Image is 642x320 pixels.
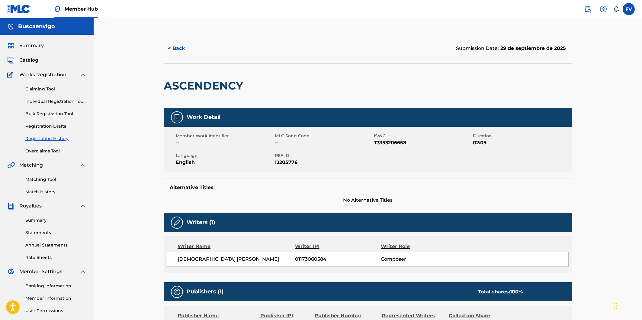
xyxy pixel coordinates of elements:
[25,283,86,289] a: Banking Information
[25,111,86,117] a: Bulk Registration Tool
[176,133,273,139] span: Member Work Identifier
[25,308,86,314] a: User Permissions
[19,42,44,49] span: Summary
[613,6,619,12] div: Notifications
[187,114,220,121] h5: Work Detail
[25,86,86,92] a: Claiming Tool
[19,202,42,210] span: Royalties
[7,57,38,64] a: CatalogCatalog
[381,256,459,263] span: Composer
[54,5,61,13] img: Top Rightsholder
[187,219,215,226] h5: Writers (1)
[612,291,642,320] div: Widget de chat
[65,5,98,12] span: Member Hub
[25,123,86,129] a: Registration Drafts
[173,114,181,121] img: Work Detail
[79,71,86,78] img: expand
[176,159,273,166] span: English
[7,42,44,49] a: SummarySummary
[7,5,30,13] img: MLC Logo
[164,197,572,204] span: No Alternative Titles
[295,243,381,250] div: Writer IPI
[178,256,295,263] span: [DEMOGRAPHIC_DATA] [PERSON_NAME]
[79,268,86,275] img: expand
[25,230,86,236] a: Statements
[178,243,295,250] div: Writer Name
[473,139,570,146] span: 02:09
[260,312,310,319] div: Publisher IPI
[18,23,55,30] h5: Buscaenvigo
[7,71,15,78] img: Works Registration
[275,152,372,159] span: REF ID
[25,217,86,224] a: Summary
[295,256,381,263] span: 01173060584
[381,243,459,250] div: Writer Role
[7,57,14,64] img: Catalog
[478,288,523,296] div: Total shares:
[597,3,609,15] div: Help
[19,71,66,78] span: Works Registration
[187,288,223,295] h5: Publishers (1)
[623,3,635,15] div: User Menu
[19,57,38,64] span: Catalog
[614,297,617,315] div: Arrastrar
[7,268,14,275] img: Member Settings
[25,242,86,248] a: Annual Statements
[456,45,566,52] div: Submission Date:
[510,289,523,295] span: 100 %
[275,159,372,166] span: 12205776
[7,202,14,210] img: Royalties
[25,176,86,183] a: Matching Tool
[79,202,86,210] img: expand
[173,219,181,226] img: Writers
[164,41,200,56] button: < Back
[7,162,15,169] img: Matching
[170,184,566,191] h5: Alternative Titles
[499,45,566,51] span: 29 de septiembre de 2025
[275,133,372,139] span: MLC Song Code
[25,254,86,261] a: Rate Sheets
[600,5,607,13] img: help
[473,133,570,139] span: Duration
[25,136,86,142] a: Registration History
[25,98,86,105] a: Individual Registration Tool
[315,312,377,319] div: Publisher Number
[178,312,256,319] div: Publisher Name
[79,162,86,169] img: expand
[625,217,642,266] iframe: Resource Center
[164,79,246,93] h2: ASCENDENCY
[584,5,591,13] img: search
[176,139,273,146] span: --
[582,3,594,15] a: Public Search
[612,291,642,320] iframe: Chat Widget
[19,162,43,169] span: Matching
[374,133,471,139] span: ISWC
[275,139,372,146] span: --
[176,152,273,159] span: Language
[374,139,471,146] span: T3353206658
[25,189,86,195] a: Match History
[19,268,62,275] span: Member Settings
[25,295,86,302] a: Member Information
[382,312,444,319] div: Represented Writers
[173,288,181,296] img: Publishers
[7,42,14,49] img: Summary
[7,23,14,30] img: Accounts
[449,312,507,319] div: Collection Share
[25,148,86,154] a: Overclaims Tool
